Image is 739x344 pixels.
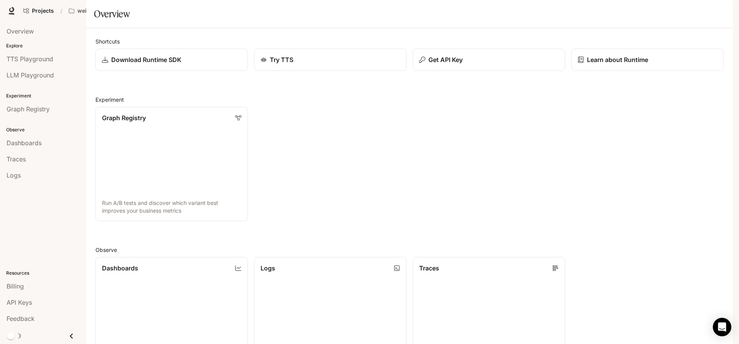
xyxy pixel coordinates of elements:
[428,55,463,64] p: Get API Key
[102,263,138,273] p: Dashboards
[95,96,724,104] h2: Experiment
[419,263,439,273] p: Traces
[20,3,57,18] a: Go to projects
[587,55,648,64] p: Learn about Runtime
[95,107,248,221] a: Graph RegistryRun A/B tests and discover which variant best improves your business metrics
[77,8,109,14] p: weird&eerie
[102,199,241,215] p: Run A/B tests and discover which variant best improves your business metrics
[261,263,275,273] p: Logs
[111,55,181,64] p: Download Runtime SDK
[57,7,65,15] div: /
[95,246,724,254] h2: Observe
[413,49,565,71] button: Get API Key
[32,8,54,14] span: Projects
[270,55,293,64] p: Try TTS
[95,49,248,71] a: Download Runtime SDK
[94,6,130,22] h1: Overview
[254,49,406,71] a: Try TTS
[95,37,724,45] h2: Shortcuts
[571,49,724,71] a: Learn about Runtime
[102,113,146,122] p: Graph Registry
[713,318,731,336] div: Open Intercom Messenger
[65,3,121,18] button: Open workspace menu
